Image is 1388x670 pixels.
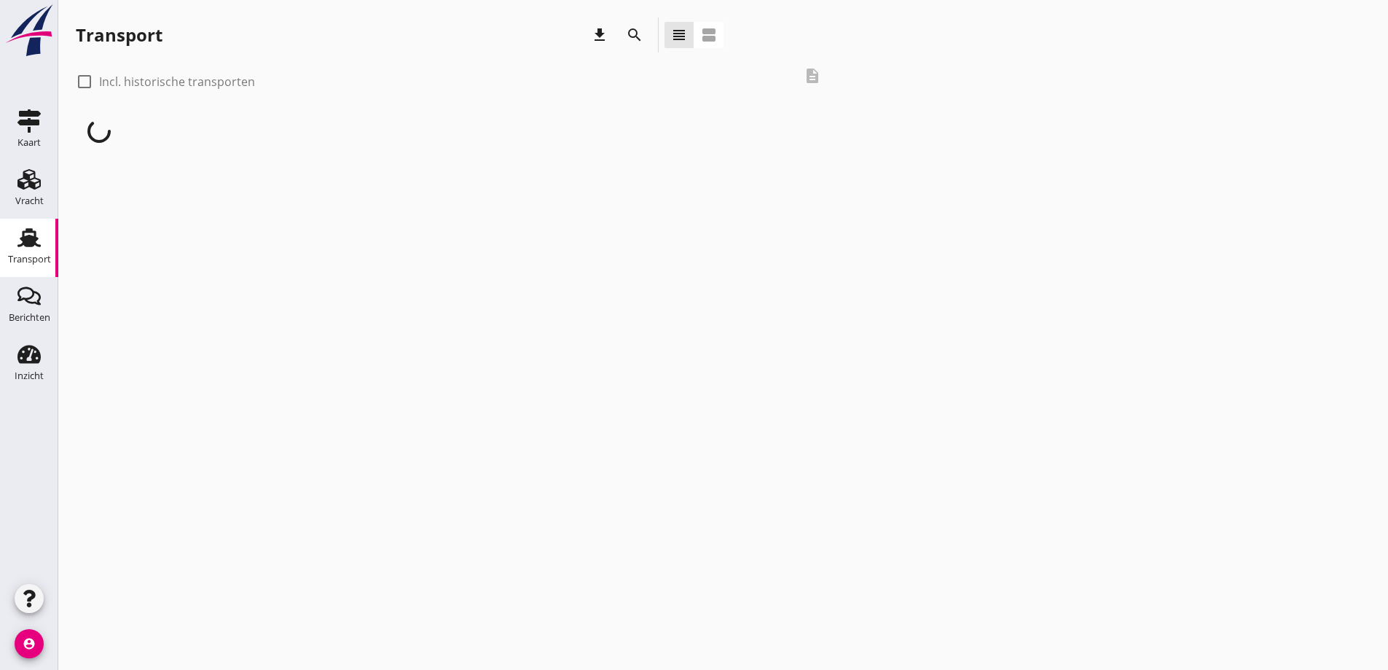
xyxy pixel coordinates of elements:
label: Incl. historische transporten [99,74,255,89]
div: Berichten [9,313,50,322]
i: account_circle [15,629,44,658]
i: search [626,26,643,44]
div: Transport [8,254,51,264]
div: Kaart [17,138,41,147]
i: download [591,26,608,44]
div: Vracht [15,196,44,206]
div: Transport [76,23,162,47]
img: logo-small.a267ee39.svg [3,4,55,58]
i: view_agenda [700,26,718,44]
div: Inzicht [15,371,44,381]
i: view_headline [670,26,688,44]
